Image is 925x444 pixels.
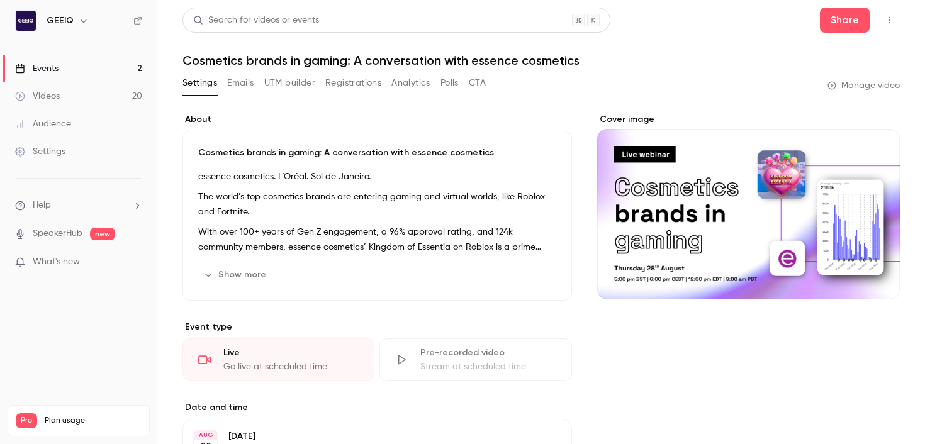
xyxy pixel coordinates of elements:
[227,73,254,93] button: Emails
[469,73,486,93] button: CTA
[182,401,572,414] label: Date and time
[228,430,505,443] p: [DATE]
[198,169,556,184] p: essence cosmetics. L’Oréal. Sol de Janeiro.
[193,14,319,27] div: Search for videos or events
[597,113,900,299] section: Cover image
[182,338,374,381] div: LiveGo live at scheduled time
[198,189,556,219] p: The world’s top cosmetics brands are entering gaming and virtual worlds, like Roblox and Fortnite.
[182,53,900,68] h1: Cosmetics brands in gaming: A conversation with essence cosmetics
[827,79,900,92] a: Manage video
[325,73,381,93] button: Registrations
[33,199,51,212] span: Help
[33,255,80,269] span: What's new
[15,90,60,103] div: Videos
[127,257,142,268] iframe: Noticeable Trigger
[15,62,59,75] div: Events
[15,199,142,212] li: help-dropdown-opener
[198,147,556,159] p: Cosmetics brands in gaming: A conversation with essence cosmetics
[440,73,459,93] button: Polls
[90,228,115,240] span: new
[15,145,65,158] div: Settings
[420,360,556,373] div: Stream at scheduled time
[420,347,556,359] div: Pre-recorded video
[182,73,217,93] button: Settings
[33,227,82,240] a: SpeakerHub
[223,360,359,373] div: Go live at scheduled time
[182,113,572,126] label: About
[15,118,71,130] div: Audience
[198,265,274,285] button: Show more
[597,113,900,126] label: Cover image
[264,73,315,93] button: UTM builder
[47,14,74,27] h6: GEEIQ
[182,321,572,333] p: Event type
[194,431,217,440] div: AUG
[391,73,430,93] button: Analytics
[16,413,37,428] span: Pro
[820,8,870,33] button: Share
[379,338,571,381] div: Pre-recorded videoStream at scheduled time
[45,416,142,426] span: Plan usage
[16,11,36,31] img: GEEIQ
[198,225,556,255] p: With over 100+ years of Gen Z engagement, a 96% approval rating, and 124k community members, esse...
[223,347,359,359] div: Live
